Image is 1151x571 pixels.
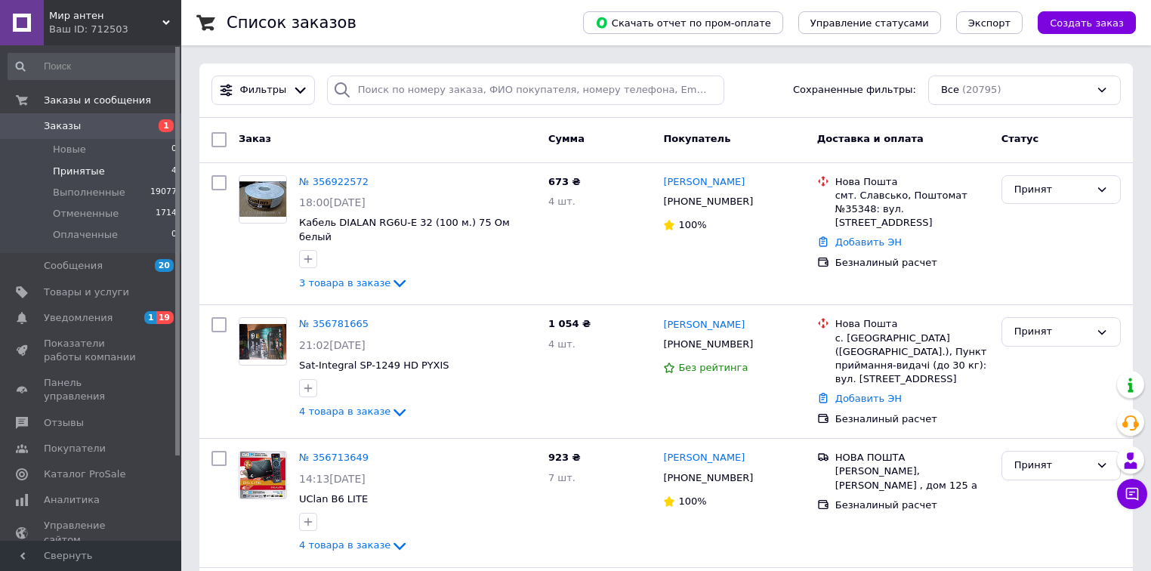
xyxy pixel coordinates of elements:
span: Фильтры [240,83,287,97]
span: 7 шт. [548,472,575,483]
span: Доставка и оплата [817,133,924,144]
span: 4 [171,165,177,178]
span: Новые [53,143,86,156]
span: 100% [678,495,706,507]
a: 4 товара в заказе [299,539,409,551]
span: Сохраненные фильтры: [793,83,916,97]
span: Создать заказ [1050,17,1124,29]
span: 4 шт. [548,338,575,350]
span: [PHONE_NUMBER] [663,338,753,350]
span: 673 ₴ [548,176,581,187]
a: 4 товара в заказе [299,406,409,417]
span: 20 [155,259,174,272]
a: [PERSON_NAME] [663,318,745,332]
a: Добавить ЭН [835,236,902,248]
a: 3 товара в заказе [299,277,409,289]
div: Принят [1014,458,1090,474]
span: 19077 [150,186,177,199]
div: Нова Пошта [835,317,989,331]
a: Создать заказ [1023,17,1136,28]
div: смт. Славсько, Поштомат №35348: вул. [STREET_ADDRESS] [835,189,989,230]
span: Выполненные [53,186,125,199]
span: Панель управления [44,376,140,403]
button: Экспорт [956,11,1023,34]
div: Принят [1014,182,1090,198]
button: Скачать отчет по пром-оплате [583,11,783,34]
div: Нова Пошта [835,175,989,189]
span: Показатели работы компании [44,337,140,364]
a: [PERSON_NAME] [663,451,745,465]
span: 1714 [156,207,177,221]
span: Отзывы [44,416,84,430]
span: 21:02[DATE] [299,339,366,351]
span: 14:13[DATE] [299,473,366,485]
span: Покупатели [44,442,106,455]
span: 3 товара в заказе [299,277,390,289]
div: Безналиный расчет [835,256,989,270]
span: Товары и услуги [44,285,129,299]
a: № 356713649 [299,452,369,463]
div: Принят [1014,324,1090,340]
span: Принятые [53,165,105,178]
h1: Список заказов [227,14,356,32]
span: 0 [171,228,177,242]
div: НОВА ПОШТА [835,451,989,465]
div: Безналиный расчет [835,498,989,512]
span: Покупатель [663,133,730,144]
a: Фото товару [239,175,287,224]
a: № 356781665 [299,318,369,329]
span: Мир антен [49,9,162,23]
div: с. [GEOGRAPHIC_DATA] ([GEOGRAPHIC_DATA].), Пункт приймання-видачі (до 30 кг): вул. [STREET_ADDRESS] [835,332,989,387]
span: 4 шт. [548,196,575,207]
input: Поиск [8,53,178,80]
span: 923 ₴ [548,452,581,463]
a: Фото товару [239,451,287,499]
span: 19 [156,311,174,324]
span: Заказы [44,119,81,133]
span: 1 [159,119,174,132]
span: Заказы и сообщения [44,94,151,107]
span: Кабель DIALAN RG6U-E 32 (100 м.) 75 Ом белый [299,217,510,242]
span: Каталог ProSale [44,468,125,481]
span: Уведомления [44,311,113,325]
a: № 356922572 [299,176,369,187]
span: Экспорт [968,17,1011,29]
span: [PHONE_NUMBER] [663,472,753,483]
span: Скачать отчет по пром-оплате [595,16,771,29]
button: Создать заказ [1038,11,1136,34]
span: [PHONE_NUMBER] [663,196,753,207]
a: Фото товару [239,317,287,366]
span: 1 [144,311,156,324]
div: Ваш ID: 712503 [49,23,181,36]
a: Sat-Integral SP-1249 HD PYXIS [299,360,449,371]
span: 1 054 ₴ [548,318,591,329]
span: Все [941,83,959,97]
span: Отмененные [53,207,119,221]
span: 100% [678,219,706,230]
span: Без рейтинга [678,362,748,373]
img: Фото товару [239,324,286,360]
input: Поиск по номеру заказа, ФИО покупателя, номеру телефона, Email, номеру накладной [327,76,724,105]
img: Фото товару [239,181,286,217]
span: 18:00[DATE] [299,196,366,208]
span: Управление сайтом [44,519,140,546]
a: UClan B6 LITE [299,493,368,505]
span: Сообщения [44,259,103,273]
span: Статус [1001,133,1039,144]
a: [PERSON_NAME] [663,175,745,190]
span: Аналитика [44,493,100,507]
div: Безналиный расчет [835,412,989,426]
button: Управление статусами [798,11,941,34]
a: Добавить ЭН [835,393,902,404]
img: Фото товару [240,452,285,498]
span: (20795) [962,84,1001,95]
span: Управление статусами [810,17,929,29]
span: 0 [171,143,177,156]
span: 4 товара в заказе [299,406,390,418]
div: [PERSON_NAME], [PERSON_NAME] , дом 125 а [835,465,989,492]
span: Оплаченные [53,228,118,242]
span: 4 товара в заказе [299,539,390,551]
button: Чат с покупателем [1117,479,1147,509]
